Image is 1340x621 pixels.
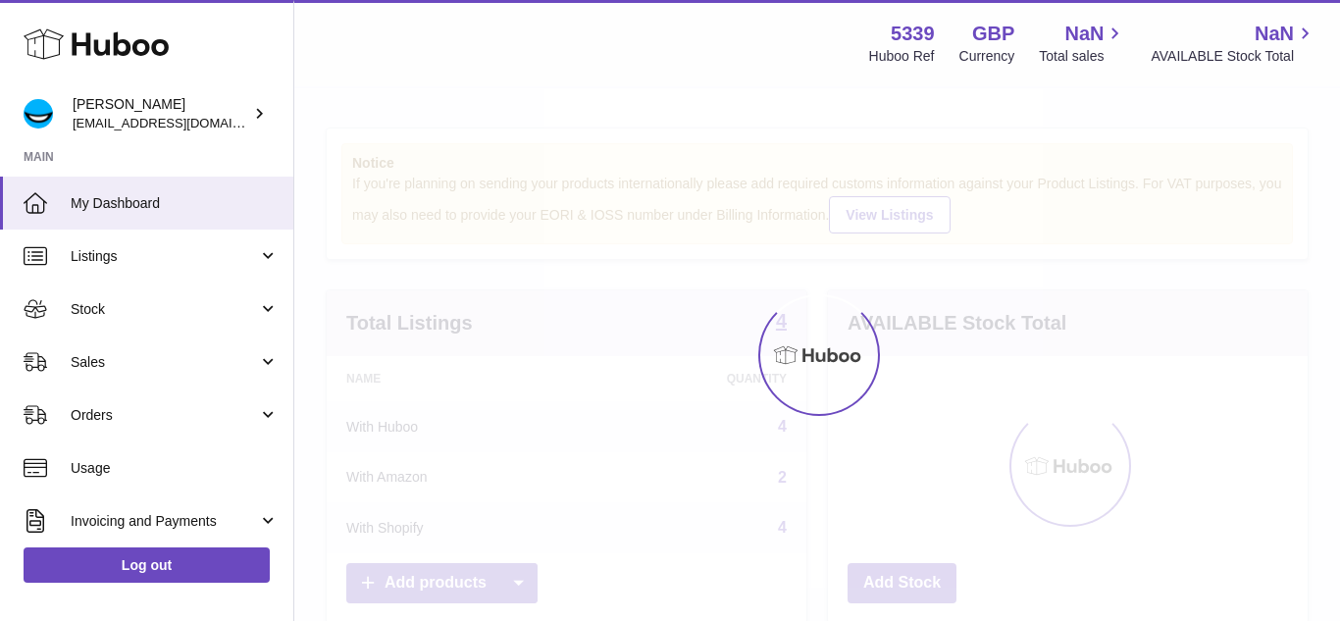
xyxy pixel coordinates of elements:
img: internalAdmin-5339@internal.huboo.com [24,99,53,129]
div: Currency [959,47,1015,66]
span: NaN [1255,21,1294,47]
strong: 5339 [891,21,935,47]
span: AVAILABLE Stock Total [1151,47,1316,66]
span: Sales [71,353,258,372]
div: Huboo Ref [869,47,935,66]
span: NaN [1064,21,1104,47]
span: Stock [71,300,258,319]
span: Usage [71,459,279,478]
a: NaN Total sales [1039,21,1126,66]
span: Invoicing and Payments [71,512,258,531]
span: Listings [71,247,258,266]
strong: GBP [972,21,1014,47]
span: My Dashboard [71,194,279,213]
div: [PERSON_NAME] [73,95,249,132]
a: Log out [24,547,270,583]
a: NaN AVAILABLE Stock Total [1151,21,1316,66]
span: [EMAIL_ADDRESS][DOMAIN_NAME] [73,115,288,130]
span: Orders [71,406,258,425]
span: Total sales [1039,47,1126,66]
